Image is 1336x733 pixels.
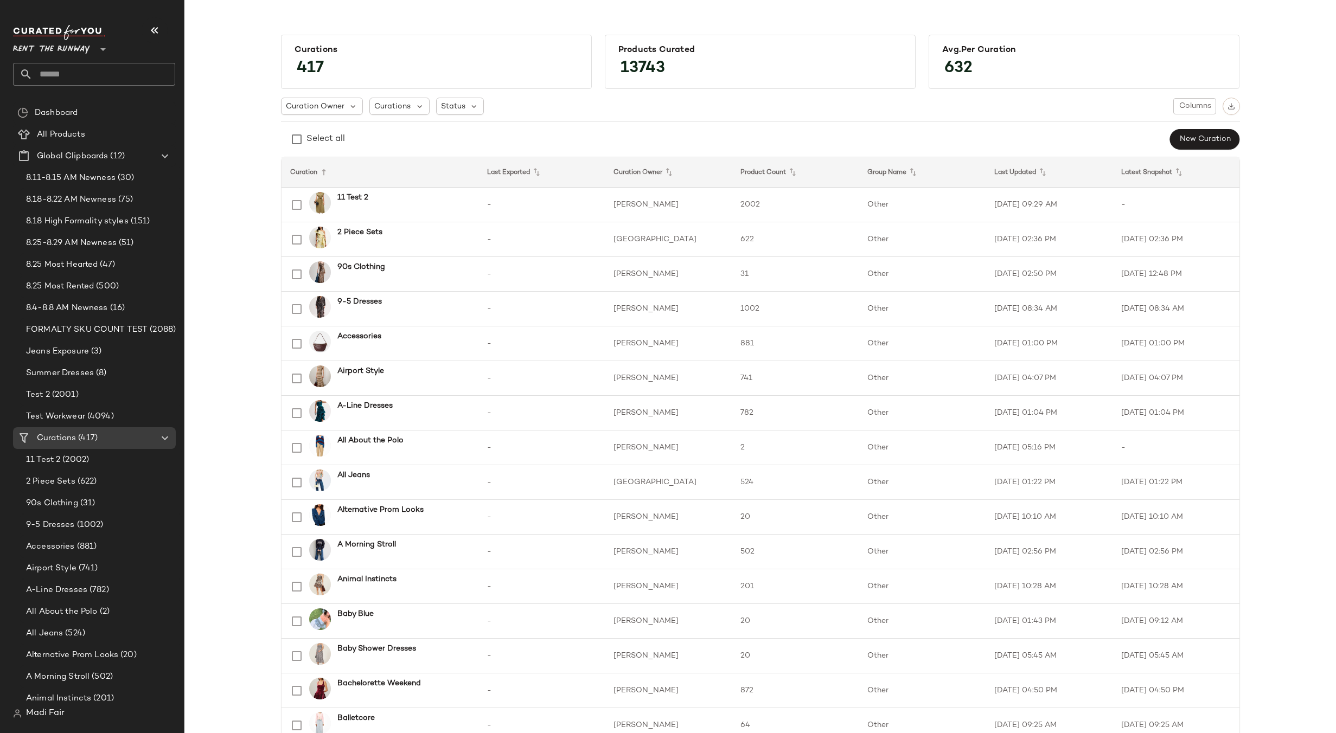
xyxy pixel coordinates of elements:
[63,627,85,640] span: (524)
[732,292,859,326] td: 1002
[337,504,424,516] b: Alternative Prom Looks
[478,673,605,708] td: -
[309,504,331,526] img: SAB44.jpg
[26,324,148,336] span: FORMALTY SKU COUNT TEST
[1113,361,1239,396] td: [DATE] 04:07 PM
[732,188,859,222] td: 2002
[986,465,1113,500] td: [DATE] 01:22 PM
[309,365,331,387] img: BSH172.jpg
[129,215,150,228] span: (151)
[1113,326,1239,361] td: [DATE] 01:00 PM
[309,539,331,561] img: ABG66.jpg
[337,296,382,307] b: 9-5 Dresses
[605,430,732,465] td: [PERSON_NAME]
[337,608,374,620] b: Baby Blue
[605,396,732,430] td: [PERSON_NAME]
[1113,188,1239,222] td: -
[337,712,375,724] b: Balletcore
[75,541,97,553] span: (881)
[605,673,732,708] td: [PERSON_NAME]
[478,326,605,361] td: -
[26,627,63,640] span: All Jeans
[605,292,732,326] td: [PERSON_NAME]
[605,157,732,188] th: Curation Owner
[26,345,89,358] span: Jeans Exposure
[337,227,382,238] b: 2 Piece Sets
[859,257,986,292] td: Other
[309,643,331,665] img: RPE27.jpg
[26,194,116,206] span: 8.18-8.22 AM Newness
[87,584,109,596] span: (782)
[26,280,94,293] span: 8.25 Most Rented
[26,410,85,423] span: Test Workwear
[986,361,1113,396] td: [DATE] 04:07 PM
[986,257,1113,292] td: [DATE] 02:50 PM
[605,188,732,222] td: [PERSON_NAME]
[26,475,75,488] span: 2 Piece Sets
[94,367,106,380] span: (8)
[26,606,98,618] span: All About the Polo
[309,574,331,595] img: MRC1.jpg
[859,500,986,535] td: Other
[76,432,98,445] span: (417)
[478,396,605,430] td: -
[478,361,605,396] td: -
[986,535,1113,569] td: [DATE] 02:56 PM
[859,430,986,465] td: Other
[26,302,108,314] span: 8.4-8.8 AM Newness
[732,222,859,257] td: 622
[986,500,1113,535] td: [DATE] 10:10 AM
[478,222,605,257] td: -
[1179,135,1230,144] span: New Curation
[26,389,50,401] span: Test 2
[26,454,60,466] span: 11 Test 2
[1173,98,1216,114] button: Columns
[26,519,75,531] span: 9-5 Dresses
[1113,157,1239,188] th: Latest Snapshot
[478,535,605,569] td: -
[108,302,125,314] span: (16)
[89,345,101,358] span: (3)
[986,292,1113,326] td: [DATE] 08:34 AM
[13,37,90,56] span: Rent the Runway
[859,222,986,257] td: Other
[986,673,1113,708] td: [DATE] 04:50 PM
[732,500,859,535] td: 20
[1113,639,1239,673] td: [DATE] 05:45 AM
[337,261,385,273] b: 90s Clothing
[859,396,986,430] td: Other
[374,101,411,112] span: Curations
[17,107,28,118] img: svg%3e
[306,133,345,146] div: Select all
[478,430,605,465] td: -
[605,500,732,535] td: [PERSON_NAME]
[605,604,732,639] td: [PERSON_NAME]
[108,150,125,163] span: (12)
[859,673,986,708] td: Other
[13,709,22,718] img: svg%3e
[986,639,1113,673] td: [DATE] 05:45 AM
[309,470,331,491] img: TRI3.jpg
[1113,292,1239,326] td: [DATE] 08:34 AM
[118,649,137,661] span: (20)
[98,259,115,271] span: (47)
[732,535,859,569] td: 502
[732,257,859,292] td: 31
[1113,222,1239,257] td: [DATE] 02:36 PM
[605,361,732,396] td: [PERSON_NAME]
[37,150,108,163] span: Global Clipboards
[26,584,87,596] span: A-Line Dresses
[478,465,605,500] td: -
[605,257,732,292] td: [PERSON_NAME]
[732,326,859,361] td: 881
[732,396,859,430] td: 782
[91,692,114,705] span: (201)
[116,172,135,184] span: (30)
[337,574,397,585] b: Animal Instincts
[85,410,114,423] span: (4094)
[26,649,118,661] span: Alternative Prom Looks
[1113,569,1239,604] td: [DATE] 10:28 AM
[732,430,859,465] td: 2
[117,237,134,249] span: (51)
[286,49,335,88] span: 417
